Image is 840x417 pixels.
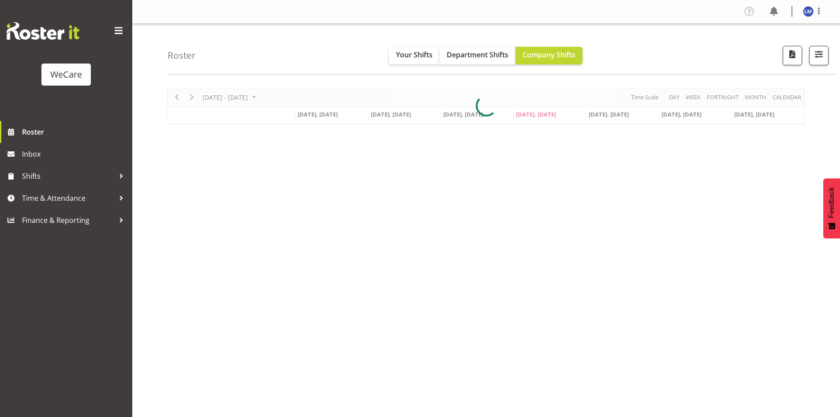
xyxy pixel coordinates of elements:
span: Department Shifts [447,50,508,60]
button: Department Shifts [440,47,515,64]
button: Feedback - Show survey [823,178,840,238]
img: Rosterit website logo [7,22,79,40]
span: Your Shifts [396,50,433,60]
h4: Roster [168,50,196,60]
button: Filter Shifts [809,46,829,65]
span: Company Shifts [523,50,575,60]
div: WeCare [50,68,82,81]
img: lainie-montgomery10478.jpg [803,6,814,17]
span: Shifts [22,169,115,183]
span: Inbox [22,147,128,161]
button: Your Shifts [389,47,440,64]
span: Feedback [828,187,836,218]
span: Time & Attendance [22,192,115,205]
button: Company Shifts [515,47,582,64]
button: Download a PDF of the roster according to the set date range. [783,46,802,65]
span: Finance & Reporting [22,214,115,227]
span: Roster [22,125,128,139]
